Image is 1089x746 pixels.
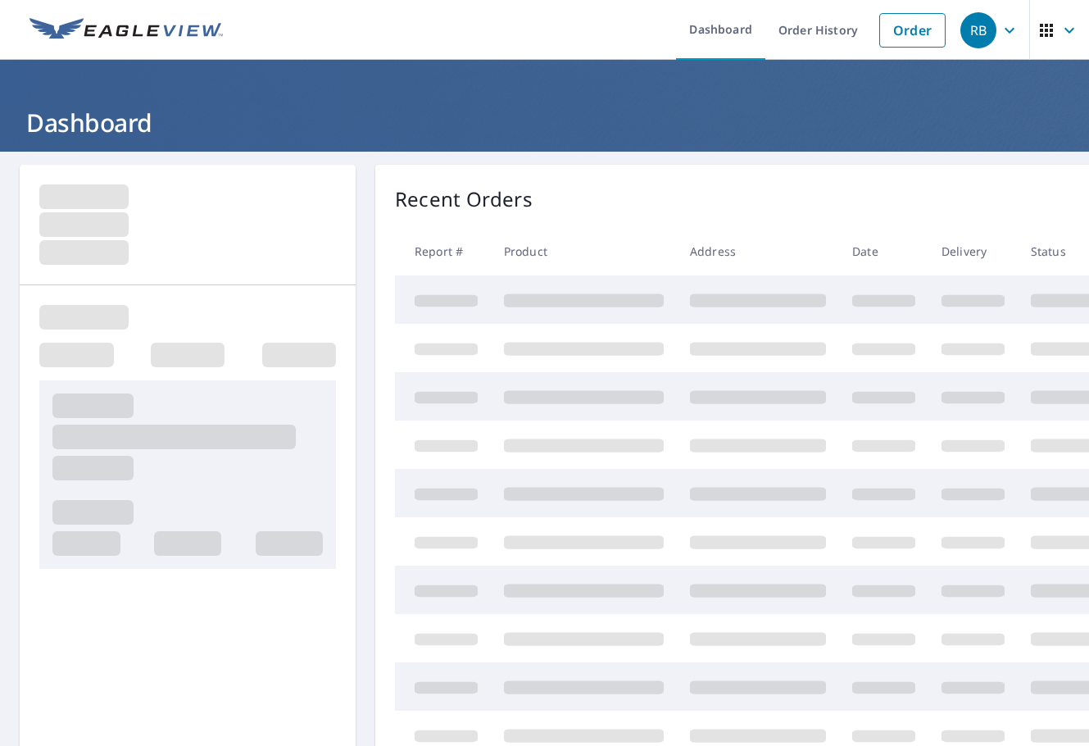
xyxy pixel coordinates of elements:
[395,184,533,214] p: Recent Orders
[677,227,839,275] th: Address
[928,227,1018,275] th: Delivery
[395,227,491,275] th: Report #
[29,18,223,43] img: EV Logo
[960,12,996,48] div: RB
[879,13,946,48] a: Order
[839,227,928,275] th: Date
[491,227,677,275] th: Product
[20,106,1069,139] h1: Dashboard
